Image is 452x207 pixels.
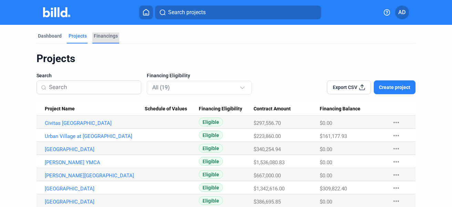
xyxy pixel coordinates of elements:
mat-select-trigger: All (19) [152,84,170,91]
span: $0.00 [320,199,332,205]
span: Eligible [199,183,223,192]
img: Billd Company Logo [43,7,70,17]
mat-icon: more_horiz [392,145,400,153]
div: Dashboard [38,32,62,39]
span: Eligible [199,118,223,126]
span: Eligible [199,131,223,139]
mat-icon: more_horiz [392,158,400,166]
span: Export CSV [333,84,357,91]
span: Financing Balance [320,106,360,112]
span: Schedule of Values [145,106,187,112]
span: Financing Eligibility [147,72,190,79]
span: Search projects [168,8,206,17]
span: $1,342,616.00 [254,186,285,192]
span: $0.00 [320,172,332,179]
span: Financing Eligibility [199,106,242,112]
mat-icon: more_horiz [392,118,400,127]
span: $223,860.00 [254,133,281,139]
a: [GEOGRAPHIC_DATA] [45,146,145,152]
div: Financing Balance [320,106,385,112]
a: Civitas [GEOGRAPHIC_DATA] [45,120,145,126]
span: $309,822.40 [320,186,347,192]
button: AD [395,6,409,19]
span: AD [398,8,405,17]
div: Financings [94,32,118,39]
a: [PERSON_NAME][GEOGRAPHIC_DATA] [45,172,145,179]
a: [GEOGRAPHIC_DATA] [45,186,145,192]
span: $386,695.85 [254,199,281,205]
span: Project Name [45,106,75,112]
mat-icon: more_horiz [392,184,400,192]
button: Create project [374,80,415,94]
mat-icon: more_horiz [392,197,400,205]
span: $1,536,080.83 [254,159,285,166]
span: $0.00 [320,159,332,166]
div: Projects [37,52,416,65]
mat-icon: more_horiz [392,131,400,140]
span: Eligible [199,144,223,152]
span: $667,000.00 [254,172,281,179]
mat-icon: more_horiz [392,171,400,179]
span: Create project [379,84,410,91]
div: Schedule of Values [145,106,199,112]
div: Financing Eligibility [199,106,253,112]
span: $297,556.70 [254,120,281,126]
span: $0.00 [320,120,332,126]
span: Eligible [199,170,223,179]
span: Contract Amount [254,106,291,112]
span: Search [37,72,52,79]
a: Urban Village at [GEOGRAPHIC_DATA] [45,133,145,139]
span: $0.00 [320,146,332,152]
a: [PERSON_NAME] YMCA [45,159,145,166]
div: Projects [69,32,87,39]
span: $340,254.94 [254,146,281,152]
span: $161,177.93 [320,133,347,139]
span: Eligible [199,196,223,205]
div: Contract Amount [254,106,320,112]
button: Search projects [155,6,321,19]
span: Eligible [199,157,223,166]
div: Project Name [45,106,145,112]
input: Search [49,80,137,95]
button: Export CSV [327,80,371,94]
a: [GEOGRAPHIC_DATA] [45,199,145,205]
